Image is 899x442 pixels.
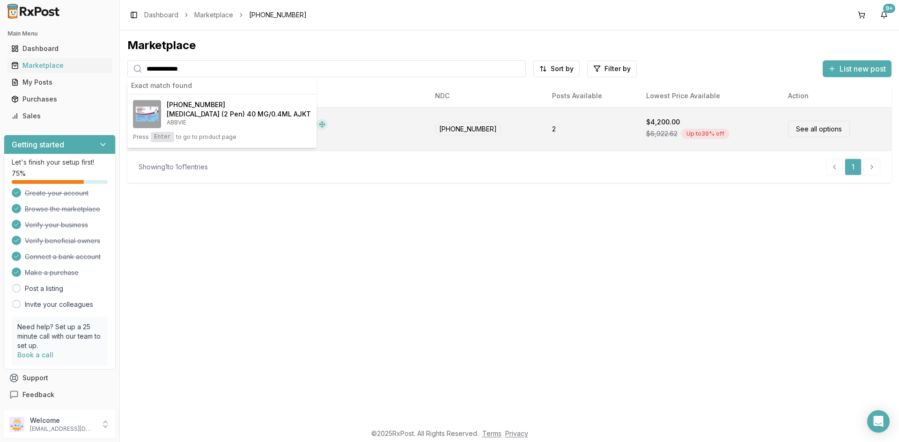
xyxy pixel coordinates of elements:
[167,109,311,119] h4: [MEDICAL_DATA] (2 Pen) 40 MG/0.4ML AJKT
[4,370,116,386] button: Support
[639,85,781,107] th: Lowest Price Available
[505,429,528,437] a: Privacy
[127,77,317,94] div: Exact match found
[30,425,95,433] p: [EMAIL_ADDRESS][DOMAIN_NAME]
[4,386,116,403] button: Feedback
[823,60,892,77] button: List new post
[11,94,108,104] div: Purchases
[7,74,112,91] a: My Posts
[25,268,79,277] span: Make a purchase
[30,416,95,425] p: Welcome
[127,94,317,148] button: Humira (2 Pen) 40 MG/0.4ML AJKT[PHONE_NUMBER][MEDICAL_DATA] (2 Pen) 40 MG/0.4ML AJKTABBVIEPressEn...
[22,390,54,399] span: Feedback
[4,41,116,56] button: Dashboard
[482,429,501,437] a: Terms
[883,4,895,13] div: 9+
[7,57,112,74] a: Marketplace
[4,109,116,123] button: Sales
[681,129,730,139] div: Up to 39 % off
[25,252,101,261] span: Connect a bank account
[25,236,100,246] span: Verify beneficial owners
[7,91,112,108] a: Purchases
[194,10,233,20] a: Marketplace
[840,63,886,74] span: List new post
[823,65,892,74] a: List new post
[12,139,64,150] h3: Getting started
[12,158,108,167] p: Let's finish your setup first!
[4,75,116,90] button: My Posts
[7,30,112,37] h2: Main Menu
[646,117,680,127] div: $4,200.00
[167,100,225,109] span: [PHONE_NUMBER]
[427,85,545,107] th: NDC
[167,119,311,126] p: ABBVIE
[4,4,64,19] img: RxPost Logo
[17,322,102,350] p: Need help? Set up a 25 minute call with our team to set up.
[249,10,307,20] span: [PHONE_NUMBER]
[25,204,100,214] span: Browse the marketplace
[144,10,178,20] a: Dashboard
[826,159,880,175] nav: pagination
[551,64,574,73] span: Sort by
[7,108,112,124] a: Sales
[11,78,108,87] div: My Posts
[25,220,88,230] span: Verify your business
[877,7,892,22] button: 9+
[25,300,93,309] a: Invite your colleagues
[4,58,116,73] button: Marketplace
[11,44,108,53] div: Dashboard
[867,410,890,433] div: Open Intercom Messenger
[533,60,580,77] button: Sort by
[435,123,501,135] span: [PHONE_NUMBER]
[545,85,639,107] th: Posts Available
[139,162,208,172] div: Showing 1 to 1 of 1 entries
[25,188,88,198] span: Create your account
[133,100,161,128] img: Humira (2 Pen) 40 MG/0.4ML AJKT
[646,129,678,138] span: $6,922.62
[545,107,639,151] td: 2
[587,60,637,77] button: Filter by
[133,133,149,141] span: Press
[144,10,307,20] nav: breadcrumb
[781,85,892,107] th: Action
[176,133,236,141] span: to go to product page
[127,38,892,53] div: Marketplace
[11,111,108,121] div: Sales
[845,159,862,175] a: 1
[17,351,53,359] a: Book a call
[788,121,850,137] a: See all options
[12,169,26,178] span: 75 %
[11,61,108,70] div: Marketplace
[25,284,63,293] a: Post a listing
[9,417,24,432] img: User avatar
[151,132,174,142] kbd: Enter
[604,64,631,73] span: Filter by
[7,40,112,57] a: Dashboard
[4,92,116,107] button: Purchases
